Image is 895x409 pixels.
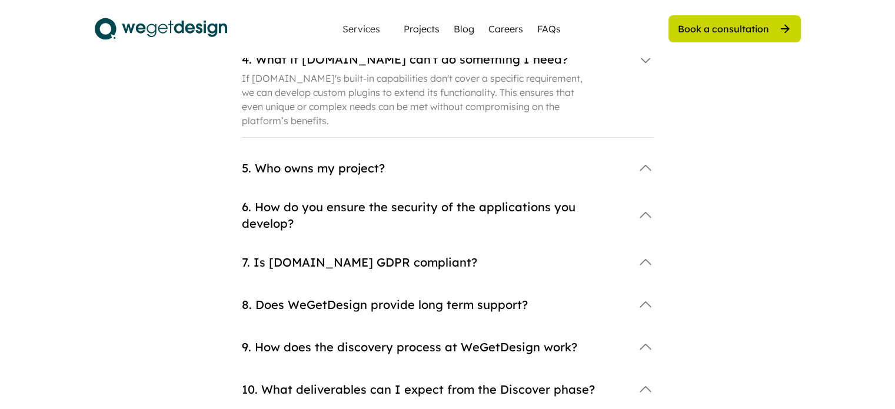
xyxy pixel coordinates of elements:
[95,14,227,44] img: logo.svg
[242,71,595,128] div: If [DOMAIN_NAME]'s built-in capabilities don't cover a specific requirement, we can develop custo...
[242,297,626,313] div: 8. Does WeGetDesign provide long term support?
[242,199,626,232] div: 6. How do you ensure the security of the applications you develop?
[404,22,440,36] a: Projects
[488,22,523,36] a: Careers
[537,22,561,36] a: FAQs
[242,381,626,398] div: 10. What deliverables can I expect from the Discover phase?
[242,51,626,68] div: 4. What if [DOMAIN_NAME] can't do something I need?
[454,22,474,36] a: Blog
[242,339,626,355] div: 9. How does the discovery process at WeGetDesign work?
[242,254,626,271] div: 7. Is [DOMAIN_NAME] GDPR compliant?
[338,24,385,34] div: Services
[678,22,769,35] div: Book a consultation
[242,160,626,177] div: 5. Who owns my project?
